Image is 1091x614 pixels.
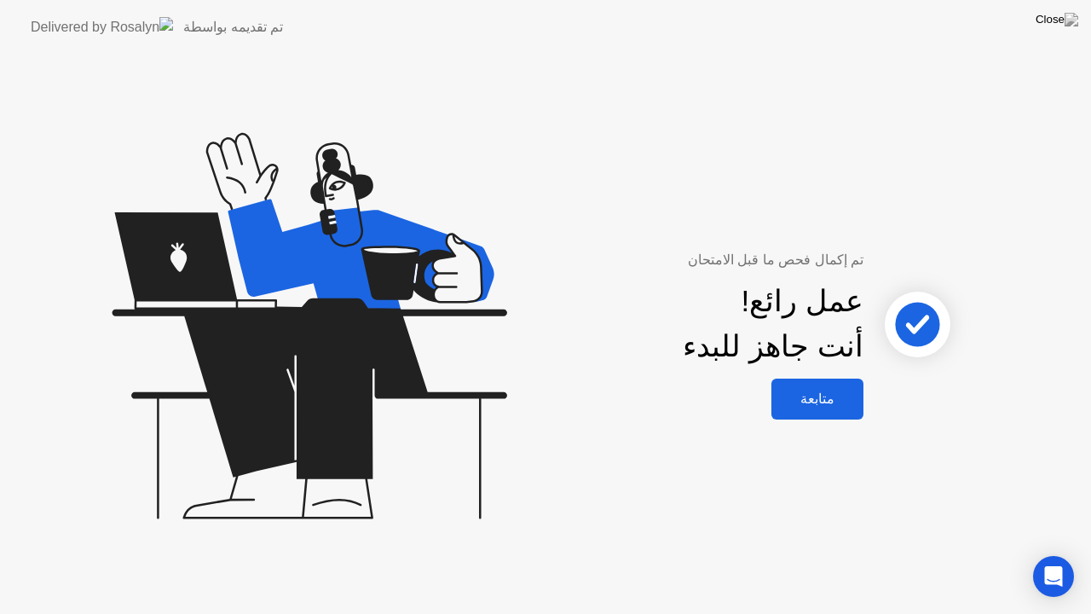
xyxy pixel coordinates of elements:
[776,391,858,407] div: متابعة
[1033,556,1074,597] div: Open Intercom Messenger
[511,250,863,270] div: تم إكمال فحص ما قبل الامتحان
[683,279,863,369] div: عمل رائع! أنت جاهز للبدء
[31,17,173,37] img: Delivered by Rosalyn
[1036,13,1078,26] img: Close
[771,379,863,420] button: متابعة
[183,17,283,38] div: تم تقديمه بواسطة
